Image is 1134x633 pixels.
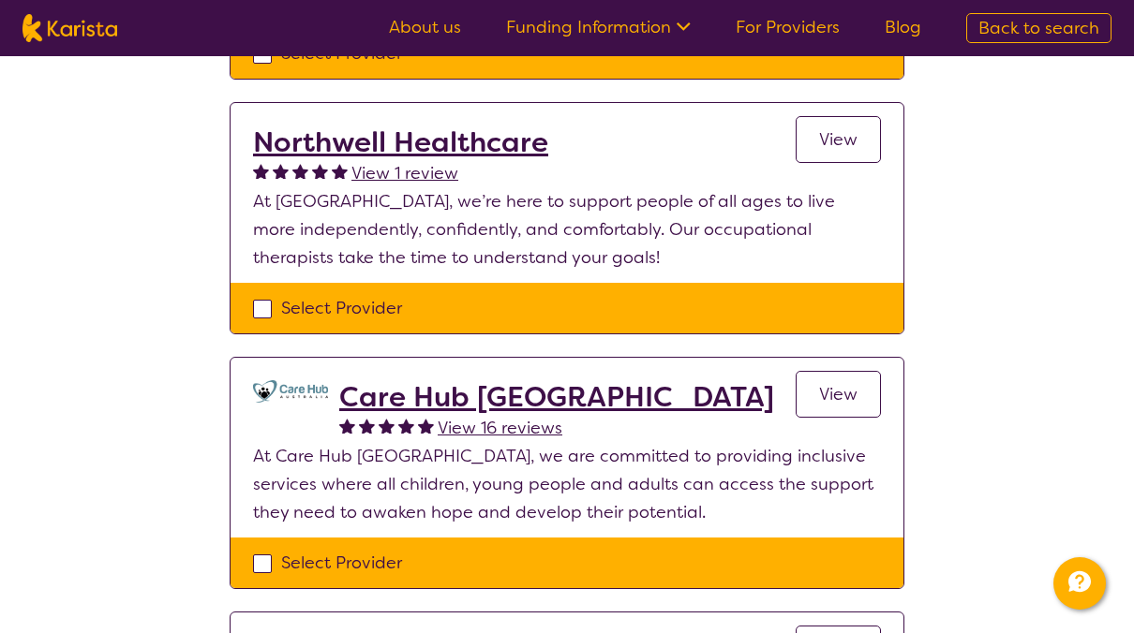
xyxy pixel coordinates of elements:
a: View 16 reviews [438,414,562,442]
img: fullstar [398,418,414,434]
img: fullstar [253,163,269,179]
span: Back to search [978,17,1099,39]
img: ghwmlfce3t00xkecpakn.jpg [253,380,328,403]
a: Northwell Healthcare [253,125,548,159]
span: View [819,128,858,151]
a: Care Hub [GEOGRAPHIC_DATA] [339,380,774,414]
a: View [796,371,881,418]
a: Blog [885,16,921,38]
img: fullstar [339,418,355,434]
img: fullstar [273,163,289,179]
a: Funding Information [506,16,691,38]
img: fullstar [332,163,348,179]
img: Karista logo [22,14,117,42]
a: About us [389,16,461,38]
a: For Providers [736,16,840,38]
img: fullstar [292,163,308,179]
img: fullstar [379,418,395,434]
p: At [GEOGRAPHIC_DATA], we’re here to support people of all ages to live more independently, confid... [253,187,881,272]
img: fullstar [359,418,375,434]
a: View 1 review [351,159,458,187]
button: Channel Menu [1053,557,1106,610]
span: View 1 review [351,162,458,184]
span: View 16 reviews [438,417,562,439]
a: Back to search [966,13,1112,43]
a: View [796,116,881,163]
img: fullstar [418,418,434,434]
span: View [819,383,858,405]
img: fullstar [312,163,328,179]
p: At Care Hub [GEOGRAPHIC_DATA], we are committed to providing inclusive services where all childre... [253,442,881,526]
